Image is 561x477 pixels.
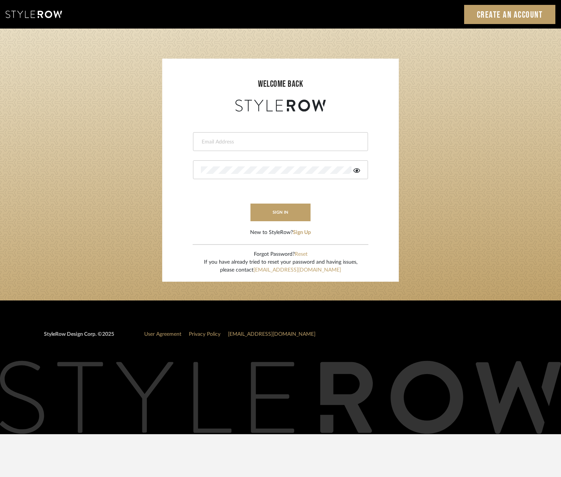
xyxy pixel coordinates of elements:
[293,229,311,237] button: Sign Up
[253,267,341,273] a: [EMAIL_ADDRESS][DOMAIN_NAME]
[201,138,358,146] input: Email Address
[464,5,556,24] a: Create an Account
[250,229,311,237] div: New to StyleRow?
[44,331,114,344] div: StyleRow Design Corp. ©2025
[189,332,220,337] a: Privacy Policy
[228,332,315,337] a: [EMAIL_ADDRESS][DOMAIN_NAME]
[144,332,181,337] a: User Agreement
[295,251,308,258] button: Reset
[204,258,357,274] div: If you have already tried to reset your password and having issues, please contact
[250,204,311,221] button: sign in
[170,77,391,91] div: welcome back
[204,251,357,258] div: Forgot Password?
